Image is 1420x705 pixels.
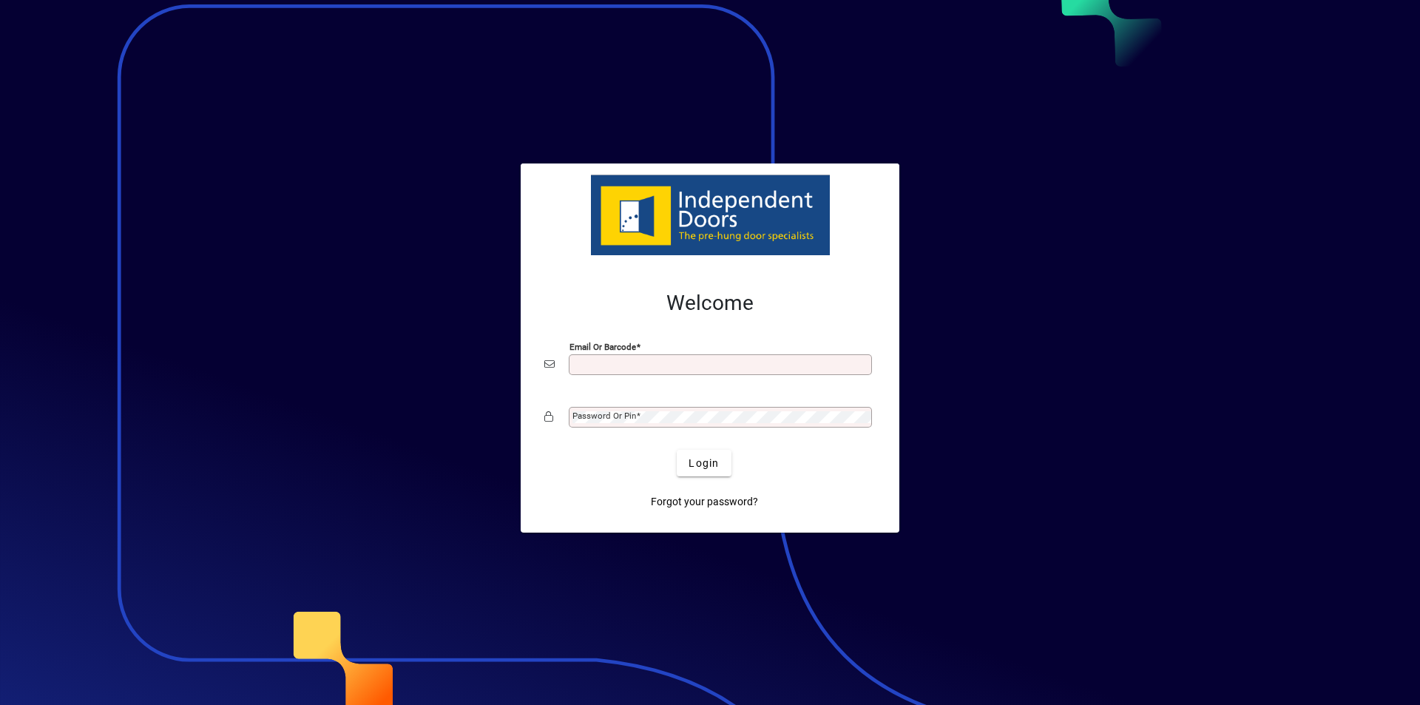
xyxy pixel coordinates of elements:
mat-label: Email or Barcode [569,342,636,352]
span: Login [689,456,719,471]
span: Forgot your password? [651,494,758,510]
a: Forgot your password? [645,488,764,515]
mat-label: Password or Pin [572,411,636,421]
h2: Welcome [544,291,876,316]
button: Login [677,450,731,476]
